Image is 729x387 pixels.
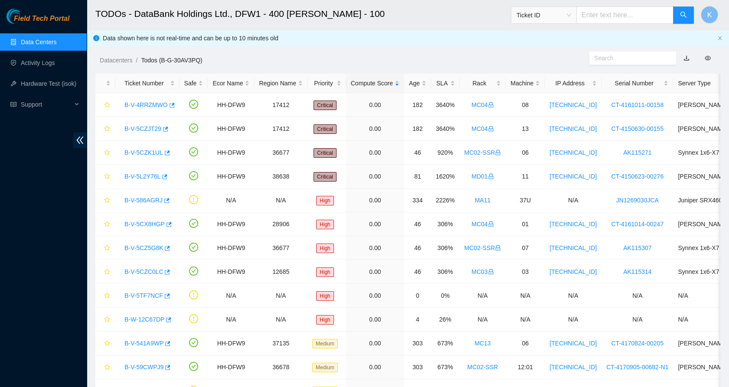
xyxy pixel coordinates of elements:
a: B-V-5CZC0LC [124,268,163,275]
td: N/A [506,308,545,332]
a: [TECHNICAL_ID] [549,101,597,108]
td: 36677 [254,236,307,260]
a: CT-4170824-00205 [611,340,664,347]
a: Activity Logs [21,59,55,66]
span: Field Tech Portal [14,15,69,23]
td: 673% [431,355,460,379]
span: High [316,291,334,301]
td: 0.00 [346,189,404,212]
span: exclamation-circle [189,195,198,204]
a: [TECHNICAL_ID] [549,125,597,132]
a: B-V-59CWPJ9 [124,364,163,371]
button: star [100,265,111,279]
td: 28906 [254,212,307,236]
td: N/A [460,308,506,332]
td: 03 [506,260,545,284]
a: B-V-5CZJT29 [124,125,161,132]
a: MC03lock [471,268,494,275]
td: N/A [208,189,254,212]
td: 0.00 [346,355,404,379]
td: 37135 [254,332,307,355]
td: HH-DFW9 [208,236,254,260]
button: star [100,217,111,231]
a: B-V-586AGRJ [124,197,163,204]
span: close [717,36,722,41]
button: star [100,98,111,112]
td: 17412 [254,117,307,141]
a: Datacenters [100,57,132,64]
span: star [104,197,110,204]
td: 17412 [254,93,307,117]
td: 182 [404,117,431,141]
td: 0.00 [346,308,404,332]
td: 0.00 [346,212,404,236]
button: star [100,146,111,159]
td: 0% [431,284,460,308]
button: star [100,312,111,326]
td: 11 [506,165,545,189]
a: B-V-4RRZMWO [124,101,168,108]
td: 0.00 [346,236,404,260]
td: 306% [431,260,460,284]
td: N/A [545,308,602,332]
span: exclamation-circle [189,290,198,299]
span: star [104,150,110,156]
a: B-V-5L2Y76L [124,173,160,180]
td: 08 [506,93,545,117]
td: 303 [404,332,431,355]
span: eye [705,55,711,61]
span: check-circle [189,362,198,371]
td: 0.00 [346,93,404,117]
span: check-circle [189,147,198,156]
a: [TECHNICAL_ID] [549,149,597,156]
span: Support [21,96,72,113]
span: search [680,11,687,20]
button: star [100,122,111,136]
a: [TECHNICAL_ID] [549,173,597,180]
td: 0.00 [346,260,404,284]
a: B-W-12C67DP [124,316,164,323]
td: 06 [506,141,545,165]
span: Critical [314,101,337,110]
td: 0.00 [346,332,404,355]
span: check-circle [189,338,198,347]
span: lock [488,221,494,227]
td: 46 [404,141,431,165]
td: 0.00 [346,165,404,189]
span: Critical [314,172,337,182]
td: 46 [404,236,431,260]
span: High [316,220,334,229]
a: [TECHNICAL_ID] [549,364,597,371]
td: N/A [460,284,506,308]
a: MC13 [474,340,490,347]
a: B-V-5CX8HGP [124,221,165,228]
a: MC04lock [471,221,494,228]
span: star [104,364,110,371]
a: MC02-SSRlock [464,149,501,156]
td: N/A [208,308,254,332]
td: 26% [431,308,460,332]
a: CT-4150630-00155 [611,125,664,132]
a: B-V-5CZK1UL [124,149,163,156]
a: Data Centers [21,39,56,46]
span: check-circle [189,267,198,276]
td: 36678 [254,355,307,379]
a: MC02-SSRlock [464,244,501,251]
span: Medium [312,339,338,348]
td: N/A [602,308,673,332]
a: AK115271 [623,149,651,156]
span: lock [488,126,494,132]
td: 12685 [254,260,307,284]
td: HH-DFW9 [208,332,254,355]
a: B-V-5TF7NCF [124,292,163,299]
a: Todos (B-G-30AV3PQ) [141,57,202,64]
td: 3640% [431,117,460,141]
td: N/A [254,189,307,212]
a: CT-4161014-00247 [611,221,664,228]
a: [TECHNICAL_ID] [549,268,597,275]
td: 06 [506,332,545,355]
a: AK115314 [623,268,651,275]
td: N/A [254,284,307,308]
td: HH-DFW9 [208,212,254,236]
td: N/A [208,284,254,308]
